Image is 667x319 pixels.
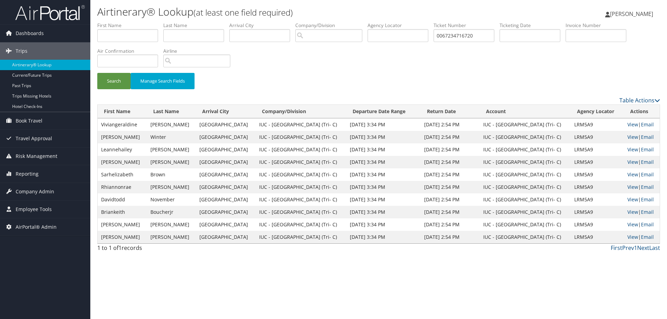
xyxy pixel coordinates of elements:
[421,131,480,143] td: [DATE] 2:54 PM
[163,22,229,29] label: Last Name
[571,181,624,193] td: LRM5A9
[571,156,624,168] td: LRM5A9
[16,42,27,60] span: Trips
[256,168,347,181] td: IUC - [GEOGRAPHIC_DATA] (Tri- C)
[147,168,196,181] td: Brown
[421,168,480,181] td: [DATE] 2:54 PM
[571,143,624,156] td: LRM5A9
[163,48,236,54] label: Airline
[637,244,649,252] a: Next
[196,193,256,206] td: [GEOGRAPHIC_DATA]
[421,206,480,218] td: [DATE] 2:54 PM
[98,193,147,206] td: Davidtodd
[118,244,122,252] span: 1
[147,206,196,218] td: Boucherjr
[611,244,622,252] a: First
[196,143,256,156] td: [GEOGRAPHIC_DATA]
[641,146,654,153] a: Email
[16,165,39,183] span: Reporting
[641,184,654,190] a: Email
[16,201,52,218] span: Employee Tools
[196,118,256,131] td: [GEOGRAPHIC_DATA]
[627,184,638,190] a: View
[16,148,57,165] span: Risk Management
[627,121,638,128] a: View
[97,73,131,89] button: Search
[480,105,571,118] th: Account: activate to sort column ascending
[480,231,571,243] td: IUC - [GEOGRAPHIC_DATA] (Tri- C)
[627,134,638,140] a: View
[346,156,420,168] td: [DATE] 3:34 PM
[624,181,660,193] td: |
[346,143,420,156] td: [DATE] 3:34 PM
[571,118,624,131] td: LRM5A9
[627,171,638,178] a: View
[627,159,638,165] a: View
[196,131,256,143] td: [GEOGRAPHIC_DATA]
[624,105,660,118] th: Actions
[480,168,571,181] td: IUC - [GEOGRAPHIC_DATA] (Tri- C)
[147,156,196,168] td: [PERSON_NAME]
[571,131,624,143] td: LRM5A9
[97,5,472,19] h1: Airtinerary® Lookup
[627,146,638,153] a: View
[147,118,196,131] td: [PERSON_NAME]
[196,218,256,231] td: [GEOGRAPHIC_DATA]
[15,5,85,21] img: airportal-logo.png
[641,234,654,240] a: Email
[346,105,420,118] th: Departure Date Range: activate to sort column descending
[421,156,480,168] td: [DATE] 2:54 PM
[16,183,54,200] span: Company Admin
[98,231,147,243] td: [PERSON_NAME]
[147,193,196,206] td: November
[634,244,637,252] a: 1
[500,22,566,29] label: Ticketing Date
[480,156,571,168] td: IUC - [GEOGRAPHIC_DATA] (Tri- C)
[295,22,368,29] label: Company/Division
[256,193,347,206] td: IUC - [GEOGRAPHIC_DATA] (Tri- C)
[98,168,147,181] td: Sarhelizabeth
[571,168,624,181] td: LRM5A9
[147,218,196,231] td: [PERSON_NAME]
[480,218,571,231] td: IUC - [GEOGRAPHIC_DATA] (Tri- C)
[346,231,420,243] td: [DATE] 3:34 PM
[98,156,147,168] td: [PERSON_NAME]
[98,118,147,131] td: Viviangeraldine
[641,134,654,140] a: Email
[480,181,571,193] td: IUC - [GEOGRAPHIC_DATA] (Tri- C)
[196,181,256,193] td: [GEOGRAPHIC_DATA]
[480,131,571,143] td: IUC - [GEOGRAPHIC_DATA] (Tri- C)
[346,181,420,193] td: [DATE] 3:34 PM
[229,22,295,29] label: Arrival City
[98,131,147,143] td: [PERSON_NAME]
[256,105,347,118] th: Company/Division
[434,22,500,29] label: Ticket Number
[605,3,660,24] a: [PERSON_NAME]
[624,156,660,168] td: |
[193,7,293,18] small: (at least one field required)
[641,221,654,228] a: Email
[147,131,196,143] td: Winter
[421,143,480,156] td: [DATE] 2:54 PM
[641,121,654,128] a: Email
[649,244,660,252] a: Last
[627,221,638,228] a: View
[196,168,256,181] td: [GEOGRAPHIC_DATA]
[627,196,638,203] a: View
[147,181,196,193] td: [PERSON_NAME]
[571,231,624,243] td: LRM5A9
[346,218,420,231] td: [DATE] 3:34 PM
[98,143,147,156] td: Leannehailey
[97,244,230,255] div: 1 to 1 of records
[98,105,147,118] th: First Name: activate to sort column ascending
[346,168,420,181] td: [DATE] 3:34 PM
[610,10,653,18] span: [PERSON_NAME]
[480,118,571,131] td: IUC - [GEOGRAPHIC_DATA] (Tri- C)
[624,231,660,243] td: |
[421,231,480,243] td: [DATE] 2:54 PM
[622,244,634,252] a: Prev
[421,181,480,193] td: [DATE] 2:54 PM
[16,218,57,236] span: AirPortal® Admin
[641,159,654,165] a: Email
[346,131,420,143] td: [DATE] 3:34 PM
